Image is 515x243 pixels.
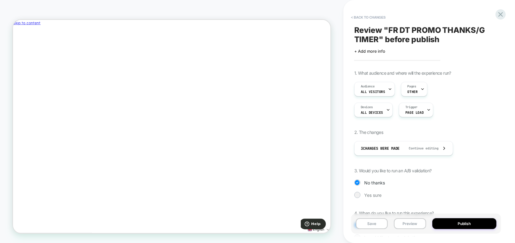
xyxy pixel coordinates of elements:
[432,218,496,229] button: Publish
[354,70,451,76] span: 1. What audience and where will the experience run?
[361,105,373,109] span: Devices
[354,25,498,44] span: Review " FR DT PROMO THANKS/G TIMER " before publish
[354,49,385,54] span: + Add more info
[405,110,424,115] span: Page Load
[354,210,434,216] span: 4. When do you like to run this experience?
[354,168,432,173] span: 3. Would you like to run an A/B validation?
[364,192,382,198] span: Yes sure
[394,218,426,229] button: Preview
[364,180,385,185] span: No thanks
[408,84,416,89] span: Pages
[361,90,385,94] span: All Visitors
[348,12,389,22] button: < Back to changes
[354,130,383,135] span: 2. The changes
[403,146,439,150] span: Continue editing
[405,105,417,109] span: Trigger
[361,146,400,151] span: 3 Changes were made
[361,110,383,115] span: ALL DEVICES
[356,218,388,229] button: Save
[361,84,375,89] span: Audience
[408,90,418,94] span: OTHER
[14,4,27,10] span: Help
